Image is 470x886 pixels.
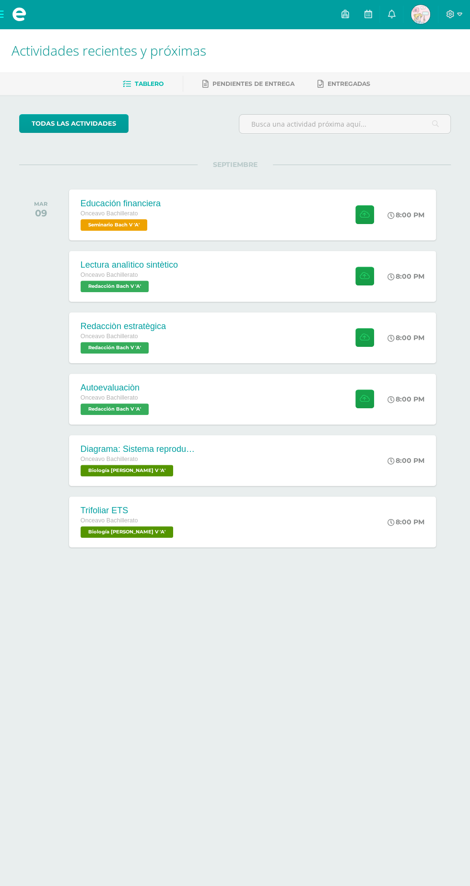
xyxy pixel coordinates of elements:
[198,160,273,169] span: SEPTIEMBRE
[81,465,173,476] span: Biología Bach V 'A'
[81,394,138,401] span: Onceavo Bachillerato
[12,41,206,59] span: Actividades recientes y próximas
[81,210,138,217] span: Onceavo Bachillerato
[81,219,147,231] span: Seminario Bach V 'A'
[81,403,149,415] span: Redacción Bach V 'A'
[81,333,138,340] span: Onceavo Bachillerato
[81,517,138,524] span: Onceavo Bachillerato
[81,526,173,538] span: Biología Bach V 'A'
[388,333,424,342] div: 8:00 PM
[388,456,424,465] div: 8:00 PM
[388,272,424,281] div: 8:00 PM
[123,76,164,92] a: Tablero
[81,342,149,354] span: Redacción Bach V 'A'
[317,76,370,92] a: Entregadas
[19,114,129,133] a: todas las Actividades
[328,80,370,87] span: Entregadas
[202,76,294,92] a: Pendientes de entrega
[81,321,166,331] div: Redacciòn estratègica
[81,260,178,270] div: Lectura analìtico sintètico
[34,201,47,207] div: MAR
[388,518,424,526] div: 8:00 PM
[81,456,138,462] span: Onceavo Bachillerato
[81,444,196,454] div: Diagrama: Sistema reproductor femenino
[388,395,424,403] div: 8:00 PM
[411,5,430,24] img: b503dfbe7b5392f0fb8a655e01e0675b.png
[135,80,164,87] span: Tablero
[81,272,138,278] span: Onceavo Bachillerato
[388,211,424,219] div: 8:00 PM
[81,199,161,209] div: Educación financiera
[81,281,149,292] span: Redacción Bach V 'A'
[239,115,450,133] input: Busca una actividad próxima aquí...
[34,207,47,219] div: 09
[81,383,151,393] div: Autoevaluaciòn
[81,506,176,516] div: Trifoliar ETS
[212,80,294,87] span: Pendientes de entrega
